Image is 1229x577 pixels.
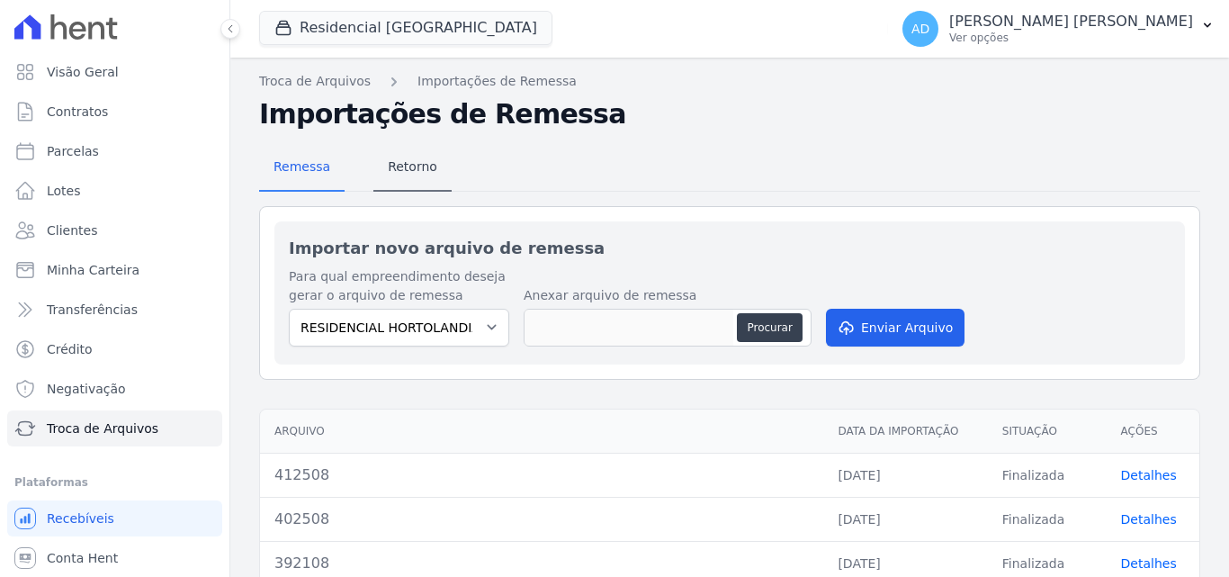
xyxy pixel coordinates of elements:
[823,497,987,541] td: [DATE]
[47,261,139,279] span: Minha Carteira
[259,145,452,192] nav: Tab selector
[911,23,929,35] span: AD
[7,133,222,169] a: Parcelas
[7,500,222,536] a: Recebíveis
[988,453,1107,497] td: Finalizada
[289,236,1171,260] h2: Importar novo arquivo de remessa
[888,4,1229,54] button: AD [PERSON_NAME] [PERSON_NAME] Ver opções
[1121,512,1177,527] a: Detalhes
[373,145,452,192] a: Retorno
[377,149,448,185] span: Retorno
[47,340,93,358] span: Crédito
[988,497,1107,541] td: Finalizada
[47,509,114,527] span: Recebíveis
[7,94,222,130] a: Contratos
[263,149,341,185] span: Remessa
[259,98,1200,131] h2: Importações de Remessa
[823,410,987,454] th: Data da Importação
[259,72,371,91] a: Troca de Arquivos
[47,380,126,398] span: Negativação
[7,252,222,288] a: Minha Carteira
[7,173,222,209] a: Lotes
[259,11,552,45] button: Residencial [GEOGRAPHIC_DATA]
[47,549,118,567] span: Conta Hent
[1121,468,1177,482] a: Detalhes
[47,63,119,81] span: Visão Geral
[47,301,138,319] span: Transferências
[47,419,158,437] span: Troca de Arquivos
[826,309,964,347] button: Enviar Arquivo
[14,472,215,493] div: Plataformas
[7,212,222,248] a: Clientes
[1107,410,1199,454] th: Ações
[47,221,97,239] span: Clientes
[7,540,222,576] a: Conta Hent
[260,410,823,454] th: Arquivo
[823,453,987,497] td: [DATE]
[47,182,81,200] span: Lotes
[274,509,809,530] div: 402508
[289,267,509,305] label: Para qual empreendimento deseja gerar o arquivo de remessa
[7,371,222,407] a: Negativação
[47,103,108,121] span: Contratos
[949,31,1193,45] p: Ver opções
[274,464,809,486] div: 412508
[1121,556,1177,571] a: Detalhes
[47,142,99,160] span: Parcelas
[7,54,222,90] a: Visão Geral
[988,410,1107,454] th: Situação
[274,553,809,574] div: 392108
[7,331,222,367] a: Crédito
[417,72,577,91] a: Importações de Remessa
[524,286,812,305] label: Anexar arquivo de remessa
[7,410,222,446] a: Troca de Arquivos
[259,145,345,192] a: Remessa
[259,72,1200,91] nav: Breadcrumb
[949,13,1193,31] p: [PERSON_NAME] [PERSON_NAME]
[7,292,222,328] a: Transferências
[737,313,802,342] button: Procurar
